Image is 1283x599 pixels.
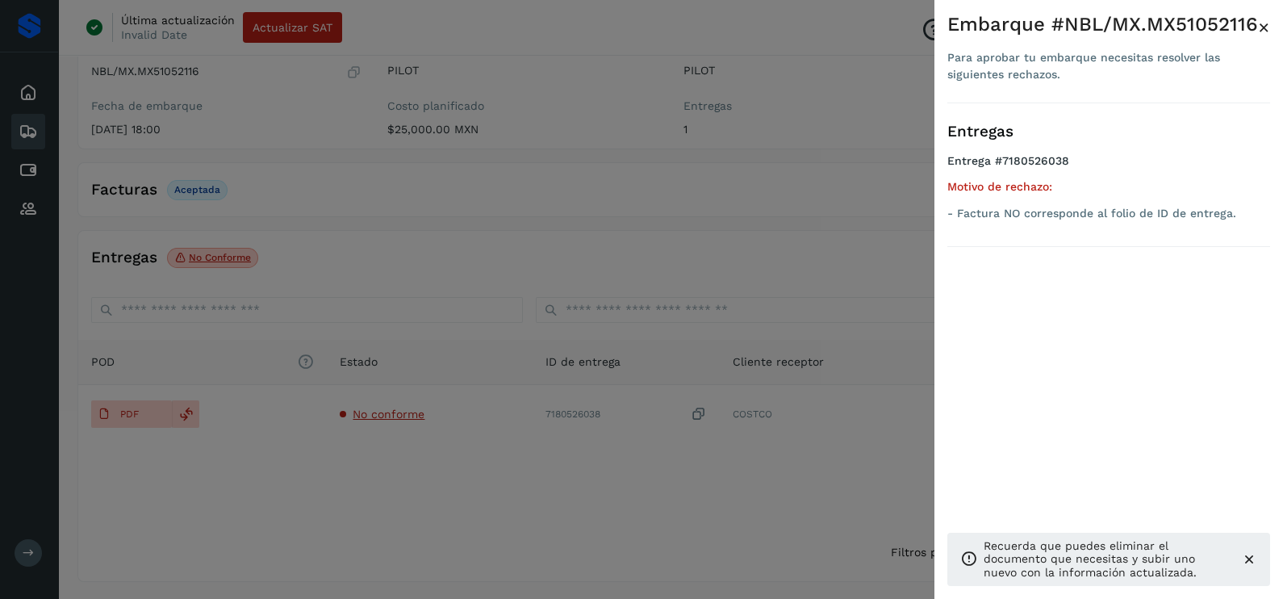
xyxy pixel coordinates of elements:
[984,539,1228,580] p: Recuerda que puedes eliminar el documento que necesitas y subir uno nuevo con la información actu...
[947,49,1258,83] div: Para aprobar tu embarque necesitas resolver las siguientes rechazos.
[947,154,1270,181] h4: Entrega #7180526038
[947,123,1270,141] h3: Entregas
[1258,16,1270,39] span: ×
[947,180,1270,194] h5: Motivo de rechazo:
[947,13,1258,36] div: Embarque #NBL/MX.MX51052116
[947,207,1270,220] p: - Factura NO corresponde al folio de ID de entrega.
[1258,13,1270,42] button: Close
